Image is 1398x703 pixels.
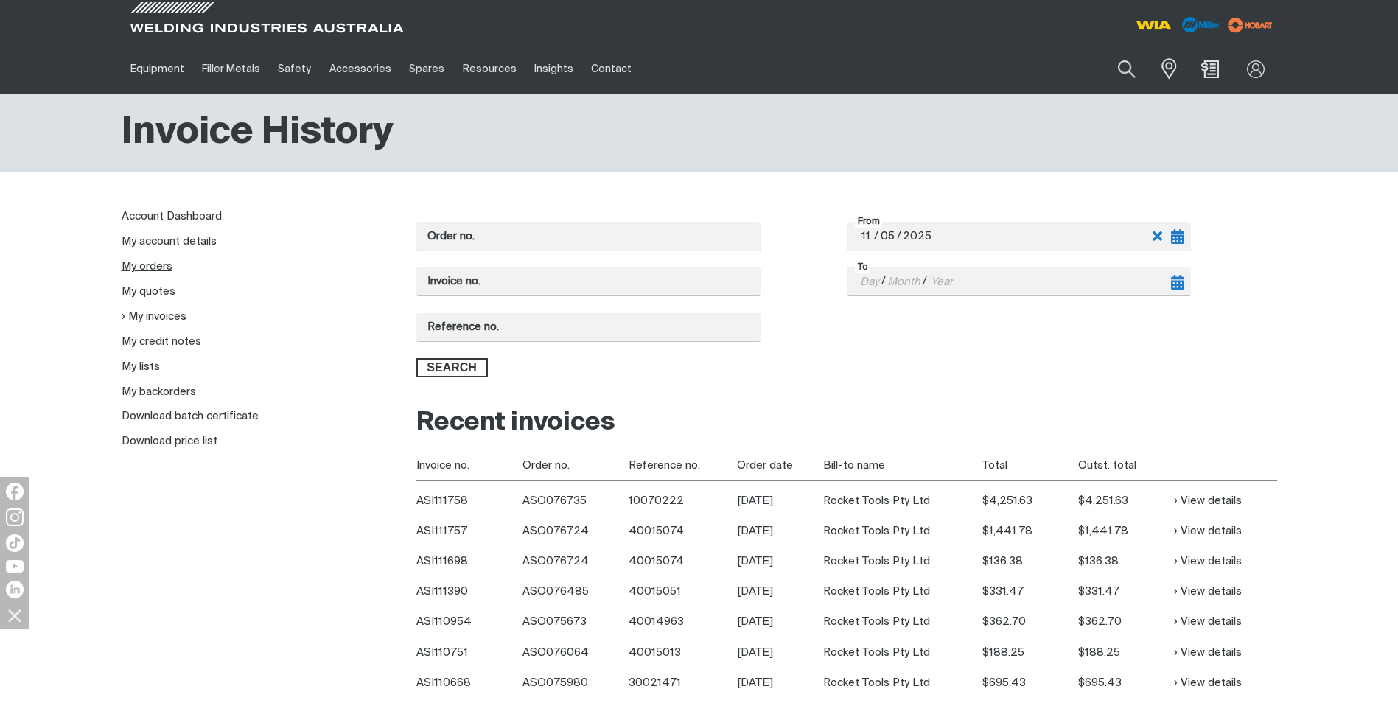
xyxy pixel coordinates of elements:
[6,534,24,552] img: TikTok
[823,606,982,637] td: Rocket Tools Pty Ltd
[6,508,24,526] img: Instagram
[737,450,823,481] th: Order date
[629,606,737,637] td: 40014963
[823,637,982,668] td: Rocket Tools Pty Ltd
[1148,223,1167,250] button: Clear selected date
[1102,52,1152,86] button: Search products
[629,516,737,546] td: 40015074
[6,581,24,598] img: LinkedIn
[1078,495,1128,506] span: $4,251.63
[1174,492,1242,509] a: View details of Posted invoice detail ASI111758
[1198,60,1222,78] a: Shopping cart (0 product(s))
[321,43,400,94] a: Accessories
[1174,674,1242,691] a: View details of Posted invoice detail ASI110668
[858,223,875,250] input: Day
[122,205,393,455] nav: My account
[416,450,522,481] th: Invoice no.
[416,576,522,606] th: ASI111390
[122,261,172,272] a: My orders
[1174,613,1242,630] a: View details of Posted invoice detail ASI110954
[122,236,217,247] a: My account details
[1078,677,1122,688] span: $695.43
[982,495,1032,506] span: $4,251.63
[522,516,629,546] td: ASO076724
[122,410,259,422] a: Download batch certificate
[927,268,957,295] input: Year
[823,668,982,698] td: Rocket Tools Pty Ltd
[1078,616,1122,627] span: $362.70
[122,361,160,372] a: My lists
[522,546,629,576] td: ASO076724
[1174,644,1242,661] a: View details of Posted invoice detail ASI110751
[629,546,737,576] td: 40015074
[1078,556,1119,567] span: $136.38
[982,647,1024,658] span: $188.25
[737,606,823,637] td: [DATE]
[1167,268,1188,295] button: Toggle calendar
[522,481,629,517] td: ASO076735
[629,450,737,481] th: Reference no.
[193,43,269,94] a: Filler Metals
[416,546,522,576] th: ASI111698
[2,603,27,628] img: hide socials
[1078,647,1120,658] span: $188.25
[737,516,823,546] td: [DATE]
[886,268,923,295] input: Month
[416,481,522,517] th: ASI111758
[1223,14,1277,36] img: miller
[823,450,982,481] th: Bill-to name
[1174,553,1242,570] a: View details of Posted invoice detail ASI111698
[525,43,582,94] a: Insights
[416,358,488,377] button: Search invoices
[6,560,24,573] img: YouTube
[122,286,175,297] a: My quotes
[1078,450,1174,481] th: Outst. total
[122,43,193,94] a: Equipment
[269,43,320,94] a: Safety
[522,576,629,606] td: ASO076485
[6,483,24,500] img: Facebook
[823,576,982,606] td: Rocket Tools Pty Ltd
[1167,223,1188,250] button: Toggle calendar
[122,386,196,397] a: My backorders
[1174,522,1242,539] a: View details of Posted invoice detail ASI111757
[522,450,629,481] th: Order no.
[737,481,823,517] td: [DATE]
[629,637,737,668] td: 40015013
[522,637,629,668] td: ASO076064
[1078,525,1128,536] span: $1,441.78
[823,546,982,576] td: Rocket Tools Pty Ltd
[901,223,932,250] input: Year
[582,43,640,94] a: Contact
[982,556,1023,567] span: $136.38
[982,450,1078,481] th: Total
[982,677,1026,688] span: $695.43
[737,576,823,606] td: [DATE]
[737,546,823,576] td: [DATE]
[122,310,186,323] a: My invoices
[416,407,1277,439] h2: Recent invoices
[418,358,486,377] span: Search
[1078,586,1119,597] span: $331.47
[122,109,394,157] h1: Invoice History
[629,668,737,698] td: 30021471
[453,43,525,94] a: Resources
[982,586,1024,597] span: $331.47
[982,525,1032,536] span: $1,441.78
[629,576,737,606] td: 40015051
[823,516,982,546] td: Rocket Tools Pty Ltd
[823,481,982,517] td: Rocket Tools Pty Ltd
[122,436,217,447] a: Download price list
[416,637,522,668] th: ASI110751
[522,606,629,637] td: ASO075673
[982,616,1026,627] span: $362.70
[122,211,222,222] a: Account Dashboard
[416,516,522,546] th: ASI111757
[1174,583,1242,600] a: View details of Posted invoice detail ASI111390
[737,668,823,698] td: [DATE]
[878,223,897,250] input: Month
[400,43,453,94] a: Spares
[122,43,988,94] nav: Main
[522,668,629,698] td: ASO075980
